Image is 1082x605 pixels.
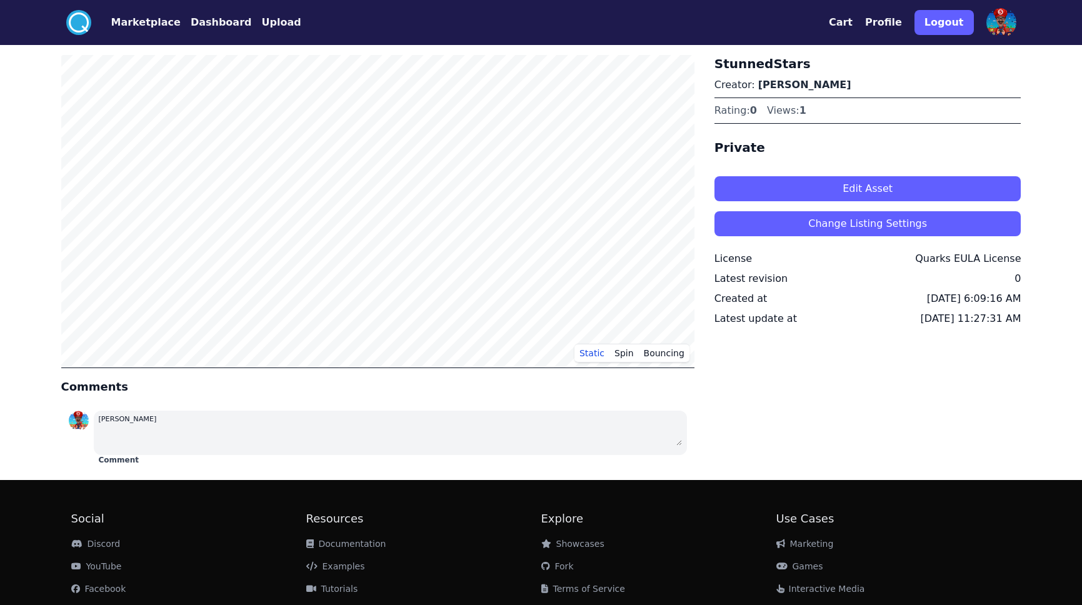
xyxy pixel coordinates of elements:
[776,510,1011,527] h2: Use Cases
[915,251,1021,266] div: Quarks EULA License
[714,103,757,118] div: Rating:
[921,311,1021,326] div: [DATE] 11:27:31 AM
[306,561,365,571] a: Examples
[181,15,252,30] a: Dashboard
[714,311,797,326] div: Latest update at
[261,15,301,30] button: Upload
[714,166,1021,201] a: Edit Asset
[574,344,609,362] button: Static
[99,415,157,423] small: [PERSON_NAME]
[69,411,89,431] img: profile
[306,539,386,549] a: Documentation
[714,55,1021,72] h3: StunnedStars
[714,291,767,306] div: Created at
[776,561,823,571] a: Games
[914,5,974,40] a: Logout
[61,378,694,396] h4: Comments
[609,344,639,362] button: Spin
[714,271,788,286] div: Latest revision
[251,15,301,30] a: Upload
[71,561,122,571] a: YouTube
[541,510,776,527] h2: Explore
[829,15,853,30] button: Cart
[71,584,126,594] a: Facebook
[99,455,139,465] button: Comment
[714,251,752,266] div: License
[750,104,757,116] span: 0
[541,539,604,549] a: Showcases
[306,510,541,527] h2: Resources
[767,103,806,118] div: Views:
[541,561,574,571] a: Fork
[776,584,865,594] a: Interactive Media
[714,77,1021,92] p: Creator:
[191,15,252,30] button: Dashboard
[986,7,1016,37] img: profile
[71,539,121,549] a: Discord
[71,510,306,527] h2: Social
[306,584,358,594] a: Tutorials
[639,344,689,362] button: Bouncing
[914,10,974,35] button: Logout
[776,539,834,549] a: Marketing
[91,15,181,30] a: Marketplace
[927,291,1021,306] div: [DATE] 6:09:16 AM
[714,139,1021,156] h4: Private
[714,211,1021,236] button: Change Listing Settings
[714,176,1021,201] button: Edit Asset
[541,584,625,594] a: Terms of Service
[111,15,181,30] button: Marketplace
[865,15,902,30] button: Profile
[799,104,806,116] span: 1
[1014,271,1021,286] div: 0
[758,79,851,91] a: [PERSON_NAME]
